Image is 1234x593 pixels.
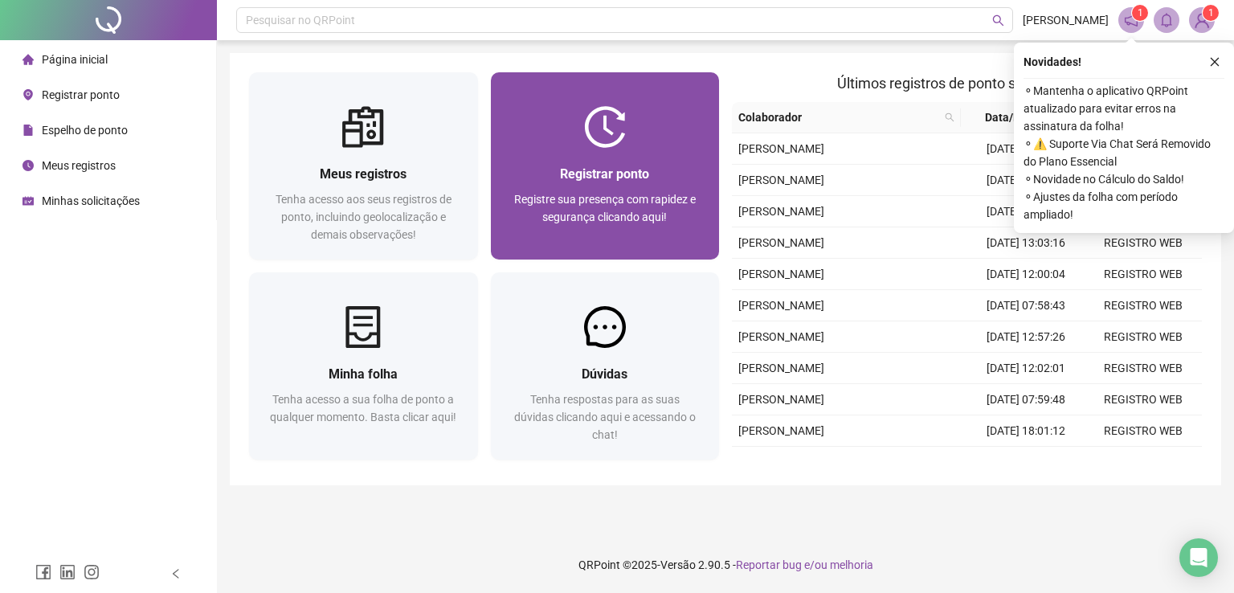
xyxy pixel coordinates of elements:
[1208,7,1214,18] span: 1
[249,272,478,460] a: Minha folhaTenha acesso a sua folha de ponto a qualquer momento. Basta clicar aqui!
[170,568,182,579] span: left
[1024,135,1224,170] span: ⚬ ⚠️ Suporte Via Chat Será Removido do Plano Essencial
[967,108,1056,126] span: Data/Hora
[1124,13,1138,27] span: notification
[967,133,1085,165] td: [DATE] 12:06:10
[967,196,1085,227] td: [DATE] 18:00:55
[1190,8,1214,32] img: 91577
[967,384,1085,415] td: [DATE] 07:59:48
[329,366,398,382] span: Minha folha
[1203,5,1219,21] sup: Atualize o seu contato no menu Meus Dados
[967,259,1085,290] td: [DATE] 12:00:04
[738,142,824,155] span: [PERSON_NAME]
[967,227,1085,259] td: [DATE] 13:03:16
[1085,259,1202,290] td: REGISTRO WEB
[1024,82,1224,135] span: ⚬ Mantenha o aplicativo QRPoint atualizado para evitar erros na assinatura da folha!
[84,564,100,580] span: instagram
[491,72,720,260] a: Registrar pontoRegistre sua presença com rapidez e segurança clicando aqui!
[967,165,1085,196] td: [DATE] 08:12:31
[22,195,34,207] span: schedule
[738,424,824,437] span: [PERSON_NAME]
[22,160,34,171] span: clock-circle
[738,236,824,249] span: [PERSON_NAME]
[992,14,1004,27] span: search
[514,393,696,441] span: Tenha respostas para as suas dúvidas clicando aqui e acessando o chat!
[1085,447,1202,478] td: REGISTRO WEB
[736,558,873,571] span: Reportar bug e/ou melhoria
[42,194,140,207] span: Minhas solicitações
[491,272,720,460] a: DúvidasTenha respostas para as suas dúvidas clicando aqui e acessando o chat!
[738,330,824,343] span: [PERSON_NAME]
[270,393,456,423] span: Tenha acesso a sua folha de ponto a qualquer momento. Basta clicar aqui!
[967,290,1085,321] td: [DATE] 07:58:43
[42,88,120,101] span: Registrar ponto
[560,166,649,182] span: Registrar ponto
[582,366,627,382] span: Dúvidas
[738,205,824,218] span: [PERSON_NAME]
[42,159,116,172] span: Meus registros
[738,362,824,374] span: [PERSON_NAME]
[35,564,51,580] span: facebook
[837,75,1097,92] span: Últimos registros de ponto sincronizados
[1138,7,1143,18] span: 1
[967,415,1085,447] td: [DATE] 18:01:12
[1024,170,1224,188] span: ⚬ Novidade no Cálculo do Saldo!
[217,537,1234,593] footer: QRPoint © 2025 - 2.90.5 -
[22,125,34,136] span: file
[738,108,938,126] span: Colaborador
[738,299,824,312] span: [PERSON_NAME]
[942,105,958,129] span: search
[1209,56,1220,67] span: close
[1179,538,1218,577] div: Open Intercom Messenger
[967,321,1085,353] td: [DATE] 12:57:26
[1085,353,1202,384] td: REGISTRO WEB
[945,112,954,122] span: search
[320,166,407,182] span: Meus registros
[1085,384,1202,415] td: REGISTRO WEB
[1085,227,1202,259] td: REGISTRO WEB
[961,102,1075,133] th: Data/Hora
[967,353,1085,384] td: [DATE] 12:02:01
[738,174,824,186] span: [PERSON_NAME]
[1132,5,1148,21] sup: 1
[738,393,824,406] span: [PERSON_NAME]
[42,124,128,137] span: Espelho de ponto
[1085,321,1202,353] td: REGISTRO WEB
[1085,415,1202,447] td: REGISTRO WEB
[22,54,34,65] span: home
[1023,11,1109,29] span: [PERSON_NAME]
[1159,13,1174,27] span: bell
[22,89,34,100] span: environment
[1024,53,1081,71] span: Novidades !
[1024,188,1224,223] span: ⚬ Ajustes da folha com período ampliado!
[1085,290,1202,321] td: REGISTRO WEB
[276,193,452,241] span: Tenha acesso aos seus registros de ponto, incluindo geolocalização e demais observações!
[967,447,1085,478] td: [DATE] 13:05:01
[59,564,76,580] span: linkedin
[42,53,108,66] span: Página inicial
[738,268,824,280] span: [PERSON_NAME]
[660,558,696,571] span: Versão
[249,72,478,260] a: Meus registrosTenha acesso aos seus registros de ponto, incluindo geolocalização e demais observa...
[514,193,696,223] span: Registre sua presença com rapidez e segurança clicando aqui!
